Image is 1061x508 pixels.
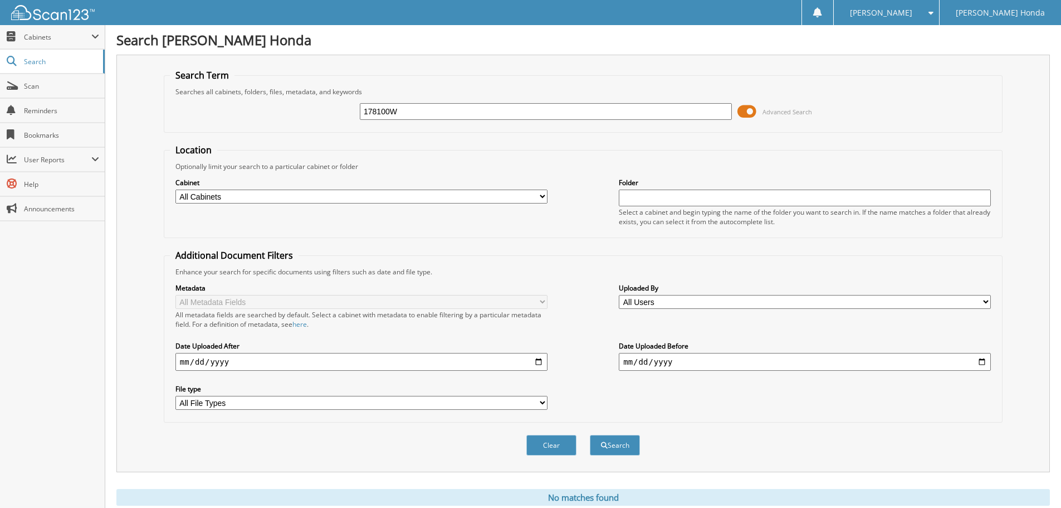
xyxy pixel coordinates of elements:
[175,341,547,351] label: Date Uploaded After
[619,207,991,226] div: Select a cabinet and begin typing the name of the folder you want to search in. If the name match...
[619,178,991,187] label: Folder
[619,353,991,371] input: end
[956,9,1045,16] span: [PERSON_NAME] Honda
[24,57,97,66] span: Search
[24,180,99,189] span: Help
[850,9,912,16] span: [PERSON_NAME]
[619,341,991,351] label: Date Uploaded Before
[526,435,576,456] button: Clear
[175,178,547,187] label: Cabinet
[170,267,996,277] div: Enhance your search for specific documents using filters such as date and file type.
[175,283,547,293] label: Metadata
[619,283,991,293] label: Uploaded By
[24,106,99,115] span: Reminders
[24,130,99,140] span: Bookmarks
[24,155,91,165] span: User Reports
[116,31,1050,49] h1: Search [PERSON_NAME] Honda
[24,32,91,42] span: Cabinets
[24,81,99,91] span: Scan
[11,5,95,20] img: scan123-logo-white.svg
[116,489,1050,506] div: No matches found
[24,204,99,214] span: Announcements
[590,435,640,456] button: Search
[175,310,547,329] div: All metadata fields are searched by default. Select a cabinet with metadata to enable filtering b...
[170,249,299,262] legend: Additional Document Filters
[175,353,547,371] input: start
[170,144,217,156] legend: Location
[175,384,547,394] label: File type
[762,108,812,116] span: Advanced Search
[170,69,234,81] legend: Search Term
[170,87,996,96] div: Searches all cabinets, folders, files, metadata, and keywords
[292,320,307,329] a: here
[170,162,996,171] div: Optionally limit your search to a particular cabinet or folder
